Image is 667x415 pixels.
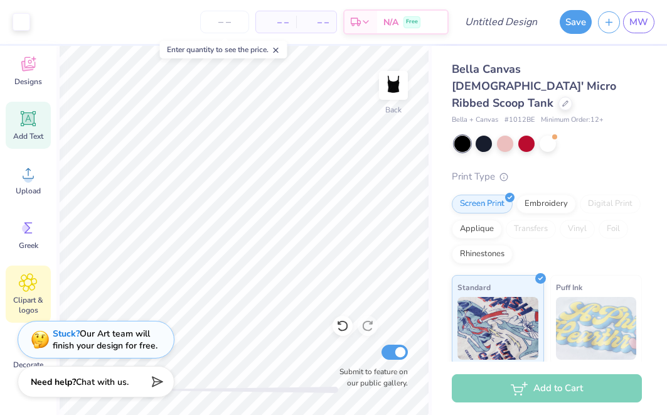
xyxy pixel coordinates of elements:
div: Vinyl [560,220,595,239]
strong: Stuck? [53,328,80,340]
img: Back [381,73,406,98]
img: Standard [457,297,538,360]
img: Puff Ink [556,297,637,360]
span: Designs [14,77,42,87]
span: MW [629,15,648,30]
span: Upload [16,186,41,196]
span: Decorate [13,360,43,370]
span: Minimum Order: 12 + [541,115,604,126]
div: Print Type [452,170,642,184]
span: – – [304,16,329,29]
div: Applique [452,220,502,239]
strong: Need help? [31,376,76,388]
div: Embroidery [516,195,576,213]
label: Submit to feature on our public gallery. [333,366,408,389]
div: Our Art team will finish your design for free. [53,328,157,352]
a: MW [623,11,654,33]
div: Enter quantity to see the price. [160,41,287,58]
span: Standard [457,281,491,294]
div: Digital Print [580,195,641,213]
div: Screen Print [452,195,513,213]
div: Back [385,104,402,116]
span: # 1012BE [504,115,535,126]
span: Puff Ink [556,281,582,294]
span: Bella Canvas [DEMOGRAPHIC_DATA]' Micro Ribbed Scoop Tank [452,62,616,110]
span: Chat with us. [76,376,129,388]
div: Rhinestones [452,245,513,264]
span: Add Text [13,131,43,141]
span: Free [406,18,418,26]
span: Greek [19,240,38,251]
span: – – [264,16,289,29]
div: Transfers [506,220,556,239]
div: Foil [599,220,628,239]
input: Untitled Design [455,9,547,35]
span: N/A [383,16,398,29]
button: Save [560,10,592,34]
span: Clipart & logos [8,295,49,315]
span: Bella + Canvas [452,115,498,126]
input: – – [200,11,249,33]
